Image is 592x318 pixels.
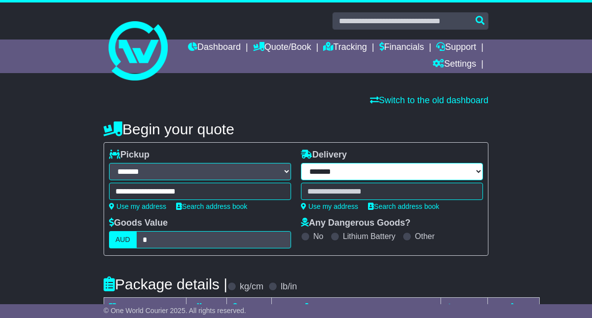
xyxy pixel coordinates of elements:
label: Lithium Battery [343,232,396,241]
a: Tracking [323,40,367,56]
span: © One World Courier 2025. All rights reserved. [104,307,246,315]
label: Goods Value [109,218,168,229]
label: AUD [109,231,137,248]
a: Quote/Book [253,40,311,56]
a: Settings [433,56,476,73]
a: Financials [379,40,424,56]
label: Any Dangerous Goods? [301,218,410,229]
a: Support [436,40,476,56]
label: Delivery [301,150,347,160]
label: lb/in [281,281,297,292]
a: Dashboard [188,40,241,56]
h4: Package details | [104,276,227,292]
a: Use my address [301,202,358,210]
label: Pickup [109,150,149,160]
label: kg/cm [240,281,263,292]
h4: Begin your quote [104,121,488,137]
a: Use my address [109,202,166,210]
a: Search address book [176,202,247,210]
label: Other [415,232,435,241]
label: No [313,232,323,241]
a: Switch to the old dashboard [370,95,488,105]
a: Search address book [368,202,439,210]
